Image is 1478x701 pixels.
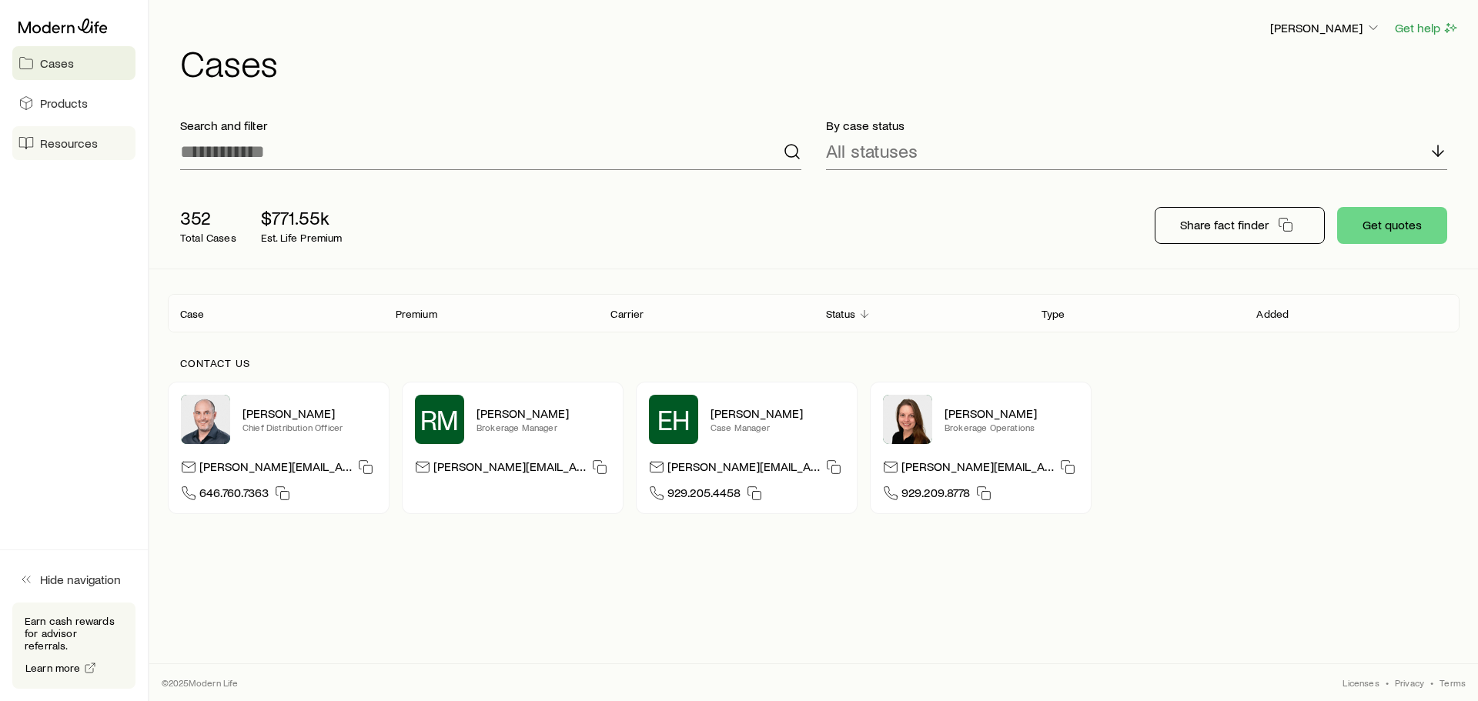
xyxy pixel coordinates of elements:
[826,140,918,162] p: All statuses
[945,406,1078,421] p: [PERSON_NAME]
[610,308,644,320] p: Carrier
[12,46,135,80] a: Cases
[477,406,610,421] p: [PERSON_NAME]
[181,395,230,444] img: Dan Pierson
[883,395,932,444] img: Ellen Wall
[667,485,741,506] span: 929.205.4458
[180,207,236,229] p: 352
[433,459,586,479] p: [PERSON_NAME][EMAIL_ADDRESS][PERSON_NAME][DOMAIN_NAME]
[261,207,343,229] p: $771.55k
[667,459,820,479] p: [PERSON_NAME][EMAIL_ADDRESS][DOMAIN_NAME]
[180,357,1447,369] p: Contact us
[1430,676,1433,689] span: •
[1343,676,1379,689] a: Licenses
[162,676,239,689] p: © 2025 Modern Life
[1270,20,1381,35] p: [PERSON_NAME]
[168,294,1460,332] div: Client cases
[477,421,610,433] p: Brokerage Manager
[180,44,1460,81] h1: Cases
[12,603,135,689] div: Earn cash rewards for advisor referrals.Learn more
[657,404,691,435] span: EH
[199,485,269,506] span: 646.760.7363
[25,663,81,673] span: Learn more
[40,95,88,111] span: Products
[180,232,236,244] p: Total Cases
[199,459,352,479] p: [PERSON_NAME][EMAIL_ADDRESS][DOMAIN_NAME]
[12,562,135,596] button: Hide navigation
[242,406,376,421] p: [PERSON_NAME]
[826,308,855,320] p: Status
[1155,207,1325,244] button: Share fact finder
[242,421,376,433] p: Chief Distribution Officer
[40,135,98,151] span: Resources
[1256,308,1289,320] p: Added
[826,118,1447,133] p: By case status
[711,406,844,421] p: [PERSON_NAME]
[901,459,1054,479] p: [PERSON_NAME][EMAIL_ADDRESS][DOMAIN_NAME]
[40,572,121,587] span: Hide navigation
[1394,19,1460,37] button: Get help
[12,126,135,160] a: Resources
[711,421,844,433] p: Case Manager
[12,86,135,120] a: Products
[40,55,74,71] span: Cases
[420,404,460,435] span: RM
[1440,676,1466,689] a: Terms
[1269,19,1382,38] button: [PERSON_NAME]
[1180,217,1269,232] p: Share fact finder
[396,308,437,320] p: Premium
[180,308,205,320] p: Case
[1042,308,1065,320] p: Type
[1395,676,1424,689] a: Privacy
[1337,207,1447,244] button: Get quotes
[261,232,343,244] p: Est. Life Premium
[1386,676,1389,689] span: •
[180,118,801,133] p: Search and filter
[945,421,1078,433] p: Brokerage Operations
[901,485,970,506] span: 929.209.8778
[25,615,123,652] p: Earn cash rewards for advisor referrals.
